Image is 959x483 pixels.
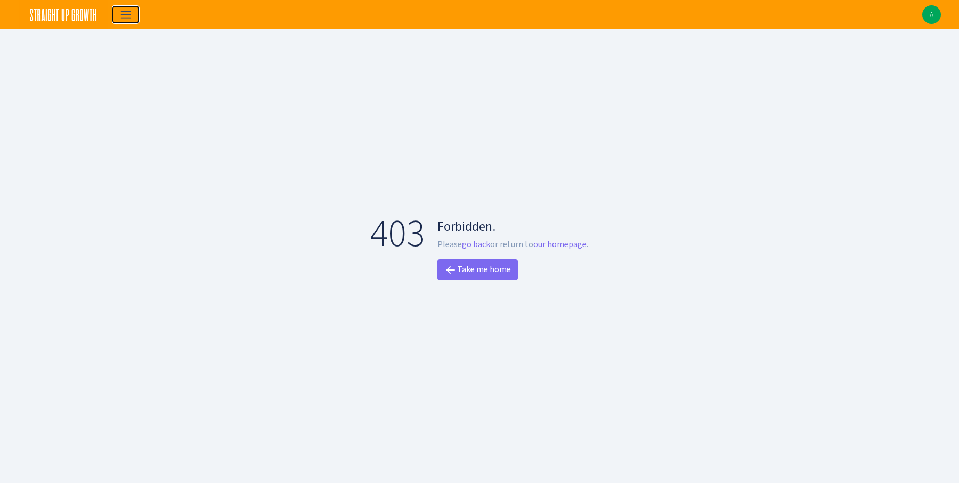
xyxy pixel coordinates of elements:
[533,239,587,250] a: our homepage
[370,210,425,281] h1: 403
[112,6,139,23] button: Toggle navigation
[922,5,941,24] img: Anthony Hernandez
[922,5,941,24] a: A
[437,238,588,251] p: Please or return to .
[462,239,490,250] a: go back
[437,210,588,234] h4: Forbidden.
[437,259,518,280] a: Take me home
